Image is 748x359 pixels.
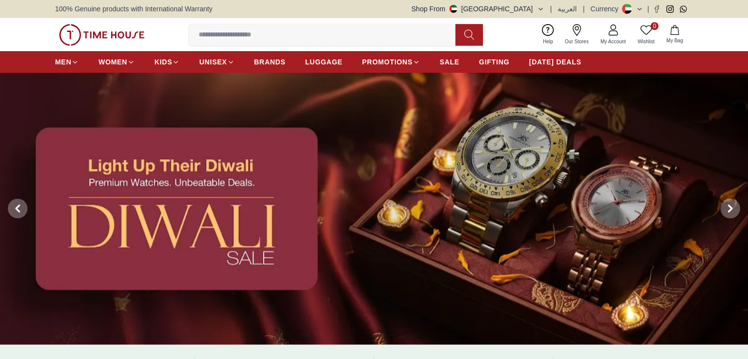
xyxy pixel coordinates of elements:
span: Wishlist [634,38,658,45]
span: Help [539,38,557,45]
span: WOMEN [98,57,127,67]
img: United Arab Emirates [449,5,457,13]
button: My Bag [660,23,689,46]
a: PROMOTIONS [362,53,420,71]
span: 0 [651,22,658,30]
a: UNISEX [199,53,234,71]
button: Shop From[GEOGRAPHIC_DATA] [412,4,544,14]
span: MEN [55,57,71,67]
span: Our Stores [561,38,593,45]
a: Instagram [666,5,674,13]
a: 0Wishlist [632,22,660,47]
a: SALE [440,53,459,71]
span: PROMOTIONS [362,57,413,67]
div: Currency [591,4,623,14]
button: العربية [558,4,577,14]
span: GIFTING [479,57,509,67]
span: | [550,4,552,14]
a: BRANDS [254,53,286,71]
span: LUGGAGE [305,57,343,67]
span: SALE [440,57,459,67]
span: | [647,4,649,14]
a: Whatsapp [680,5,687,13]
a: WOMEN [98,53,135,71]
span: BRANDS [254,57,286,67]
span: | [583,4,585,14]
img: ... [59,24,145,46]
a: [DATE] DEALS [529,53,581,71]
a: Our Stores [559,22,595,47]
a: KIDS [154,53,180,71]
a: Help [537,22,559,47]
span: My Account [597,38,630,45]
span: UNISEX [199,57,227,67]
span: 100% Genuine products with International Warranty [55,4,212,14]
span: My Bag [662,37,687,44]
a: LUGGAGE [305,53,343,71]
span: [DATE] DEALS [529,57,581,67]
a: MEN [55,53,79,71]
a: Facebook [653,5,660,13]
span: KIDS [154,57,172,67]
a: GIFTING [479,53,509,71]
